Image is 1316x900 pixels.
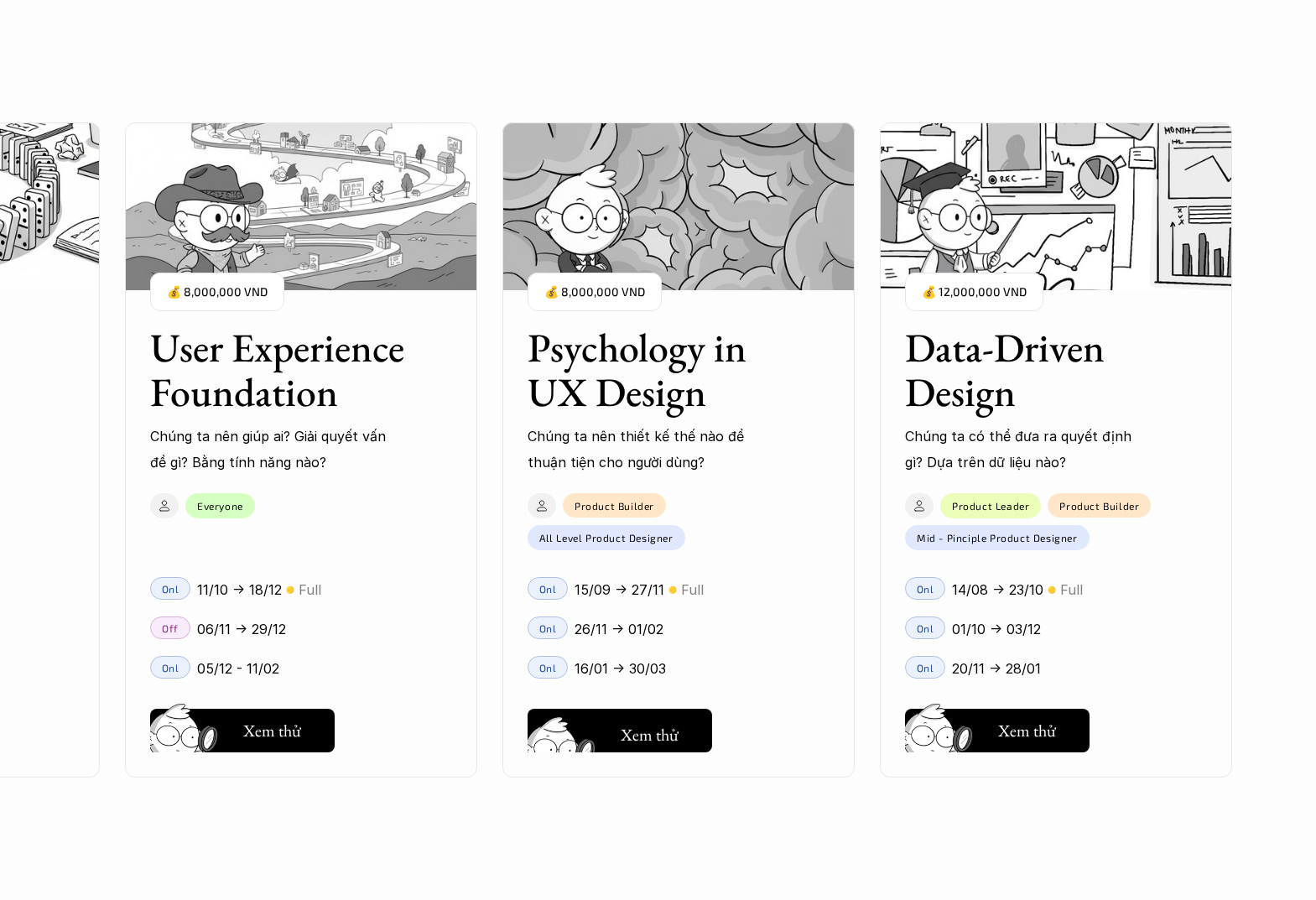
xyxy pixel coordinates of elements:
p: Chúng ta nên giúp ai? Giải quyết vấn đề gì? Bằng tính năng nào? [150,424,393,475]
p: Onl [162,583,179,595]
p: All Level Product Designer [539,532,674,544]
p: 01/10 -> 03/12 [952,616,1041,642]
p: Onl [917,622,934,634]
p: 06/11 -> 29/12 [197,616,286,642]
h5: Xem thử [998,719,1056,742]
p: Onl [539,662,557,674]
h3: Data-Driven Design [905,325,1165,414]
p: Full [1060,577,1083,602]
h5: Xem thử [621,723,679,747]
p: Onl [539,622,557,634]
p: Chúng ta nên thiết kế thế nào để thuận tiện cho người dùng? [528,424,771,475]
p: Everyone [197,500,243,512]
p: Product Leader [952,500,1029,512]
p: Onl [162,662,179,674]
p: Off [162,622,179,634]
p: 🟡 [668,584,677,596]
button: Xem thử [905,709,1090,752]
p: 15/09 -> 27/11 [575,577,664,602]
h3: Psychology in UX Design [528,325,788,414]
p: 26/11 -> 01/02 [575,616,663,642]
p: Full [681,577,704,602]
p: Onl [539,583,557,595]
h3: User Experience Foundation [150,325,410,414]
p: 14/08 -> 23/10 [952,577,1043,602]
h5: Xem thử [243,719,301,742]
p: Onl [917,662,934,674]
p: 05/12 - 11/02 [197,656,279,681]
p: 11/10 -> 18/12 [197,577,282,602]
p: 20/11 -> 28/01 [952,656,1041,681]
p: 16/01 -> 30/03 [575,656,666,681]
p: 💰 8,000,000 VND [544,281,645,304]
p: Onl [917,583,934,595]
p: 🟡 [286,584,294,596]
a: Xem thử [528,702,712,752]
p: Chúng ta có thể đưa ra quyết định gì? Dựa trên dữ liệu nào? [905,424,1148,475]
p: Full [299,577,321,602]
p: Product Builder [575,500,654,512]
p: Product Builder [1059,500,1139,512]
button: Xem thử [150,709,335,752]
p: 💰 8,000,000 VND [167,281,268,304]
a: Xem thử [150,702,335,752]
p: 🟡 [1048,584,1056,596]
button: Xem thử [528,709,712,752]
a: Xem thử [905,702,1090,752]
p: 💰 12,000,000 VND [922,281,1027,304]
p: Mid - Pinciple Product Designer [917,532,1078,544]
